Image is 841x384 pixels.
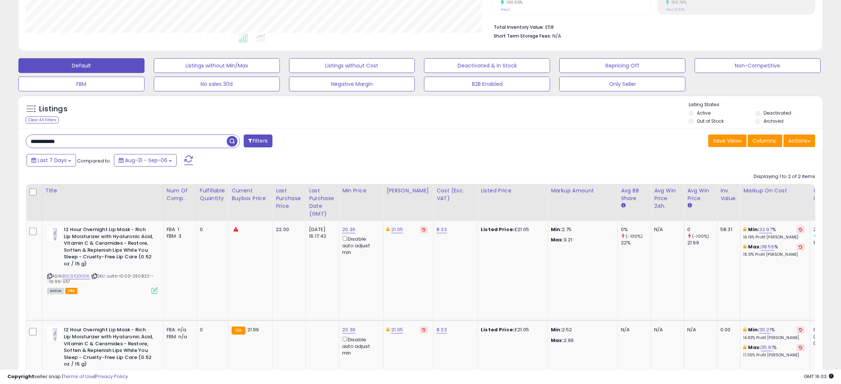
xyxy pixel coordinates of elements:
[687,187,714,202] div: Avg Win Price
[276,187,303,210] div: Last Purchase Price
[47,327,62,341] img: 314DMgX8qQL._SL40_.jpg
[695,58,821,73] button: Non-Competitive
[26,116,59,123] div: Clear All Filters
[309,187,336,218] div: Last Purchase Date (GMT)
[551,337,612,344] p: 2.99
[167,233,191,240] div: FBM: 3
[481,226,542,233] div: £21.05
[764,110,791,116] label: Deactivated
[47,273,154,284] span: | SKU: cultb-10.00-250822---19.99-VA7
[167,334,191,340] div: FBM: n/a
[494,33,551,39] b: Short Term Storage Fees:
[77,157,111,164] span: Compared to:
[437,226,447,233] a: 8.33
[687,202,692,209] small: Avg Win Price.
[551,226,562,233] strong: Min:
[342,326,355,334] a: 20.36
[342,226,355,233] a: 20.36
[309,226,333,240] div: [DATE] 16:17:42
[813,187,840,202] div: Ordered Items
[342,235,378,256] div: Disable auto adjust min
[437,187,475,202] div: Cost (Exc. VAT)
[748,326,760,333] b: Min:
[45,187,160,195] div: Title
[7,373,34,380] strong: Copyright
[687,327,712,333] div: N/A
[391,226,403,233] a: 21.05
[391,326,403,334] a: 21.05
[552,32,561,39] span: N/A
[697,118,724,124] label: Out of Stock
[494,24,544,30] b: Total Inventory Value:
[7,373,128,380] div: seller snap | |
[501,7,510,12] small: Prev: 1
[167,187,194,202] div: Num of Comp.
[167,226,191,233] div: FBA: 1
[748,243,761,250] b: Max:
[551,187,615,195] div: Markup Amount
[39,104,67,114] h5: Listings
[232,327,245,335] small: FBA
[759,226,772,233] a: 32.97
[424,58,550,73] button: Deactivated & In Stock
[424,77,550,91] button: B2B Enabled
[167,327,191,333] div: FBA: n/a
[114,154,177,167] button: Aug-31 - Sep-06
[743,244,804,257] div: %
[761,344,773,351] a: 35.91
[289,58,415,73] button: Listings without Cost
[804,373,834,380] span: 2025-09-14 16:03 GMT
[621,226,651,233] div: 0%
[481,187,545,195] div: Listed Price
[743,353,804,358] p: 17.05% Profit [PERSON_NAME]
[743,235,804,240] p: 16.19% Profit [PERSON_NAME]
[813,334,824,340] small: (0%)
[783,135,815,147] button: Actions
[753,137,776,144] span: Columns
[154,58,280,73] button: Listings without Min/Max
[18,58,145,73] button: Default
[125,157,167,164] span: Aug-31 - Sep-06
[743,327,804,340] div: %
[551,237,612,243] p: 3.21
[748,135,782,147] button: Columns
[697,110,710,116] label: Active
[200,327,223,333] div: 0
[689,101,823,108] p: Listing States:
[626,233,643,239] small: (-100%)
[38,157,67,164] span: Last 7 Days
[748,226,760,233] b: Min:
[65,288,78,294] span: FBA
[154,77,280,91] button: No sales 30d
[743,226,804,240] div: %
[27,154,76,167] button: Last 7 Days
[18,77,145,91] button: FBM
[621,187,648,202] div: Avg BB Share
[481,326,514,333] b: Listed Price:
[386,187,430,195] div: [PERSON_NAME]
[720,226,734,233] div: 58.31
[64,226,153,269] b: 12 Hour Overnight Lip Mask - Rich Lip Moisturizer with Hyaluronic Acid, Vitamin C & Ceramides - R...
[276,226,300,233] div: 22.00
[708,135,747,147] button: Save View
[740,184,810,221] th: The percentage added to the cost of goods (COGS) that forms the calculator for Min & Max prices.
[743,187,807,195] div: Markup on Cost
[200,187,225,202] div: Fulfillable Quantity
[551,226,612,233] p: 2.75
[621,240,651,246] div: 22%
[761,243,774,251] a: 38.56
[437,326,447,334] a: 8.33
[244,135,272,147] button: Filters
[754,173,815,180] div: Displaying 1 to 2 of 2 items
[720,327,734,333] div: 0.00
[551,337,564,344] strong: Max:
[764,118,783,124] label: Archived
[551,236,564,243] strong: Max:
[743,335,804,341] p: 14.83% Profit [PERSON_NAME]
[687,240,717,246] div: 21.99
[64,327,153,369] b: 12 Hour Overnight Lip Mask - Rich Lip Moisturizer with Hyaluronic Acid, Vitamin C & Ceramides - R...
[289,77,415,91] button: Negative Margin
[687,226,717,233] div: 0
[621,202,625,209] small: Avg BB Share.
[95,373,128,380] a: Privacy Policy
